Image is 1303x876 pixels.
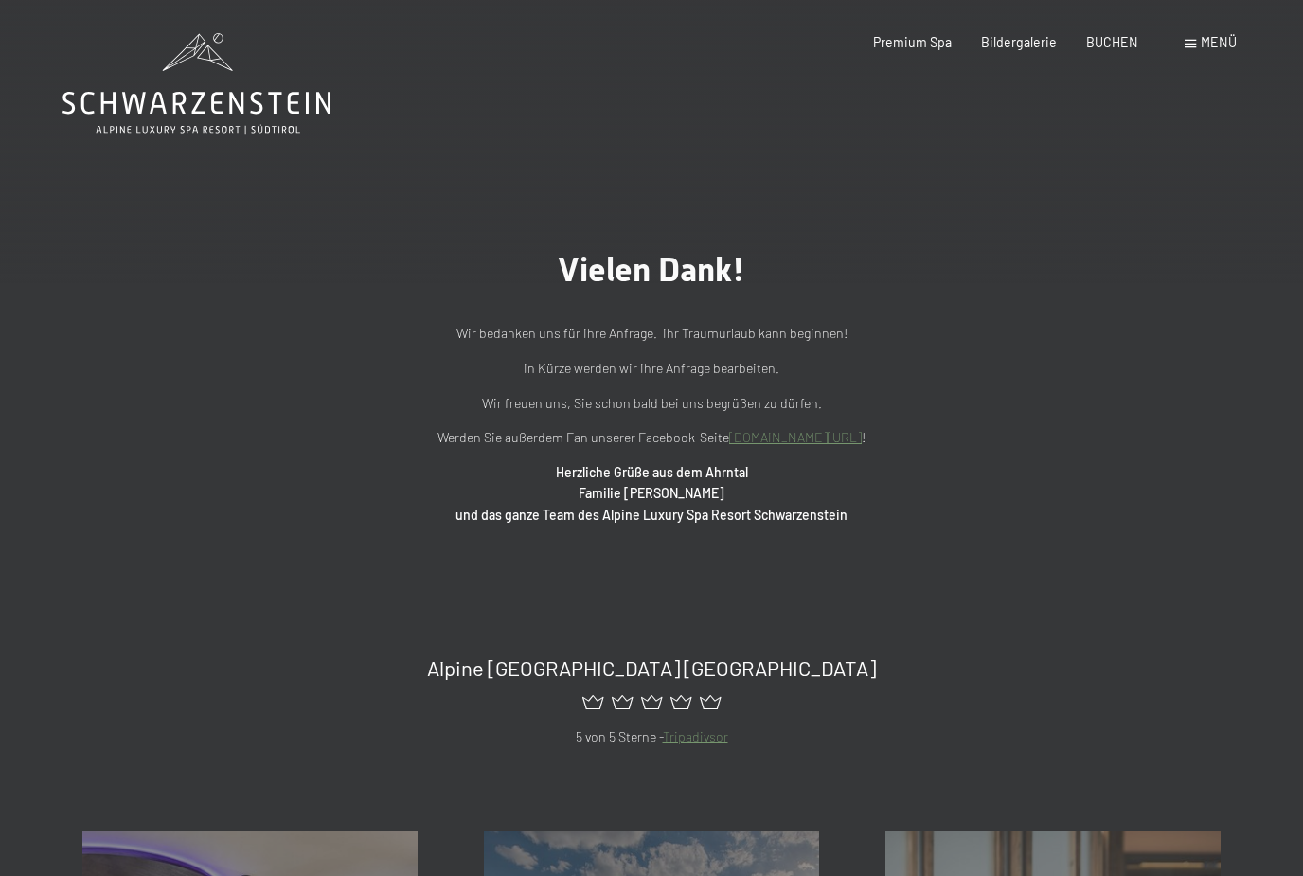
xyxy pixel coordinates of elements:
p: Wir bedanken uns für Ihre Anfrage. Ihr Traumurlaub kann beginnen! [235,323,1068,345]
p: 5 von 5 Sterne - [82,726,1220,748]
span: Menü [1201,34,1237,50]
a: Tripadivsor [663,728,728,744]
a: Bildergalerie [981,34,1057,50]
span: Alpine [GEOGRAPHIC_DATA] [GEOGRAPHIC_DATA] [427,655,876,680]
p: Werden Sie außerdem Fan unserer Facebook-Seite ! [235,427,1068,449]
strong: Herzliche Grüße aus dem Ahrntal Familie [PERSON_NAME] und das ganze Team des Alpine Luxury Spa Re... [455,464,848,523]
p: In Kürze werden wir Ihre Anfrage bearbeiten. [235,358,1068,380]
a: Premium Spa [873,34,952,50]
span: Vielen Dank! [558,250,745,289]
p: Wir freuen uns, Sie schon bald bei uns begrüßen zu dürfen. [235,393,1068,415]
a: BUCHEN [1086,34,1138,50]
a: [DOMAIN_NAME][URL] [729,429,862,445]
